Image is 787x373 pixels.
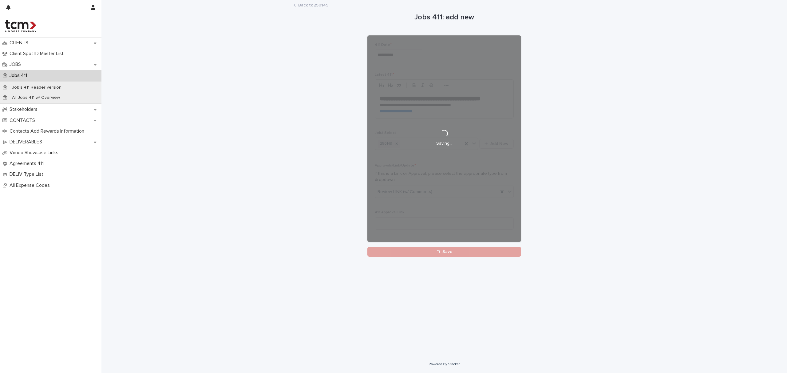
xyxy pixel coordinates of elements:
p: Jobs 411 [7,73,32,78]
img: 4hMmSqQkux38exxPVZHQ [5,20,36,32]
p: JOBS [7,62,26,67]
a: Powered By Stacker [429,362,460,366]
button: Save [367,247,521,257]
p: All Jobs 411 w/ Overview [7,95,65,100]
p: All Expense Codes [7,182,55,188]
p: CLIENTS [7,40,33,46]
p: Contacts Add Rewards Information [7,128,89,134]
a: Back to250149 [298,1,329,8]
p: Saving… [436,141,452,146]
p: Vimeo Showcase Links [7,150,63,156]
p: Agreements 411 [7,161,49,166]
p: DELIV Type List [7,171,48,177]
p: Client Spot ID Master List [7,51,69,57]
h1: Jobs 411: add new [367,13,521,22]
p: Job's 411 Reader version [7,85,66,90]
span: Save [442,250,453,254]
p: Stakeholders [7,106,42,112]
p: DELIVERABLES [7,139,47,145]
p: CONTACTS [7,118,40,123]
